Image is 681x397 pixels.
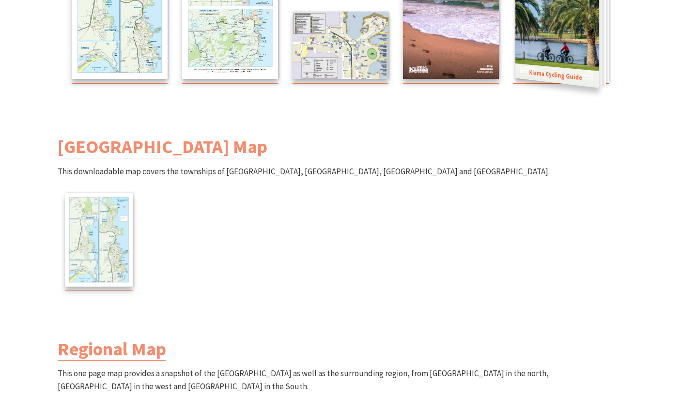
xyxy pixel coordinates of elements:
a: Regional Map [58,337,166,361]
p: This downloadable map covers the townships of [GEOGRAPHIC_DATA], [GEOGRAPHIC_DATA], [GEOGRAPHIC_D... [58,165,623,299]
a: Kiama Mobility Map [293,12,388,84]
img: Kiama Townships Map [65,193,133,287]
span: Kiama Cycling Guide [515,63,599,88]
a: [GEOGRAPHIC_DATA] Map [58,135,267,158]
a: Kiama Townships Map [65,193,133,291]
img: Kiama Mobility Map [293,12,388,79]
